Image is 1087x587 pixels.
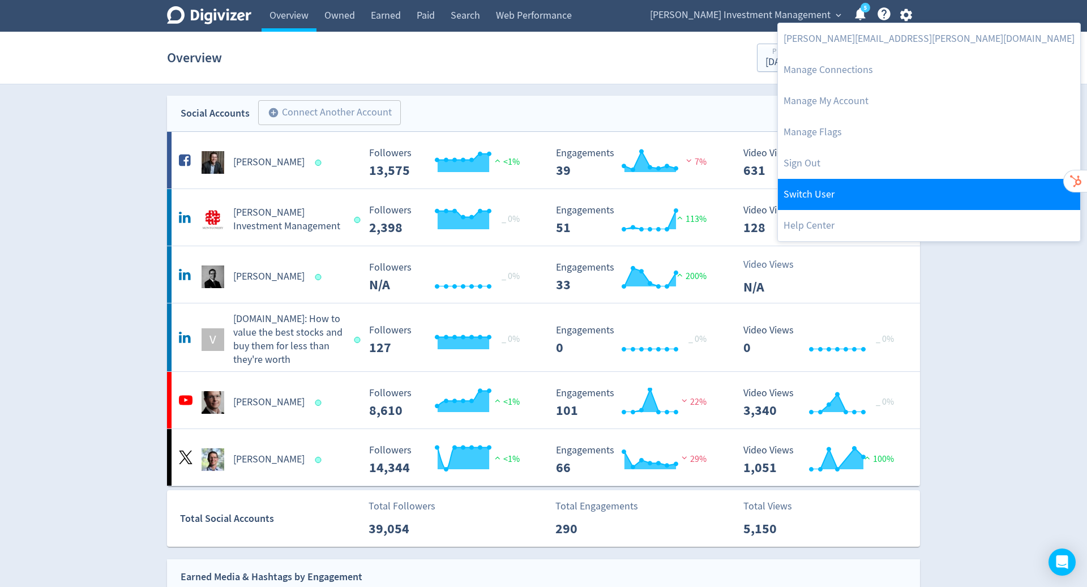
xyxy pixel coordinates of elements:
a: Manage Connections [778,54,1080,85]
div: Open Intercom Messenger [1049,549,1076,576]
a: Switch User [778,179,1080,210]
a: [PERSON_NAME][EMAIL_ADDRESS][PERSON_NAME][DOMAIN_NAME] [778,23,1080,54]
a: Log out [778,148,1080,179]
a: Manage My Account [778,85,1080,117]
a: Manage Flags [778,117,1080,148]
a: Help Center [778,210,1080,241]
